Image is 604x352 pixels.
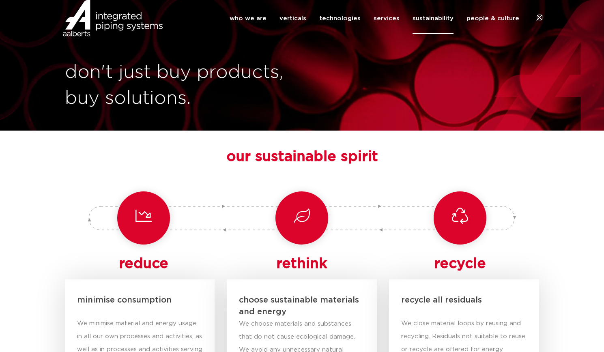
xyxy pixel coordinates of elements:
[385,253,535,275] h4: recycle
[65,147,540,167] h3: our sustainable spirit
[319,3,361,34] a: technologies
[239,303,365,321] h5: and energy
[413,3,454,34] a: sustainability
[230,3,267,34] a: who we are
[69,253,219,275] h4: reduce
[374,3,400,34] a: services
[401,292,527,309] h5: recycle all residuals
[466,3,519,34] a: people & culture
[279,3,306,34] a: verticals
[65,60,298,112] h1: don't just buy products, buy solutions.
[239,253,365,275] h4: rethink
[239,292,365,309] h5: choose sustainable materials
[77,292,203,309] h5: minimise consumption
[230,3,519,34] nav: Menu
